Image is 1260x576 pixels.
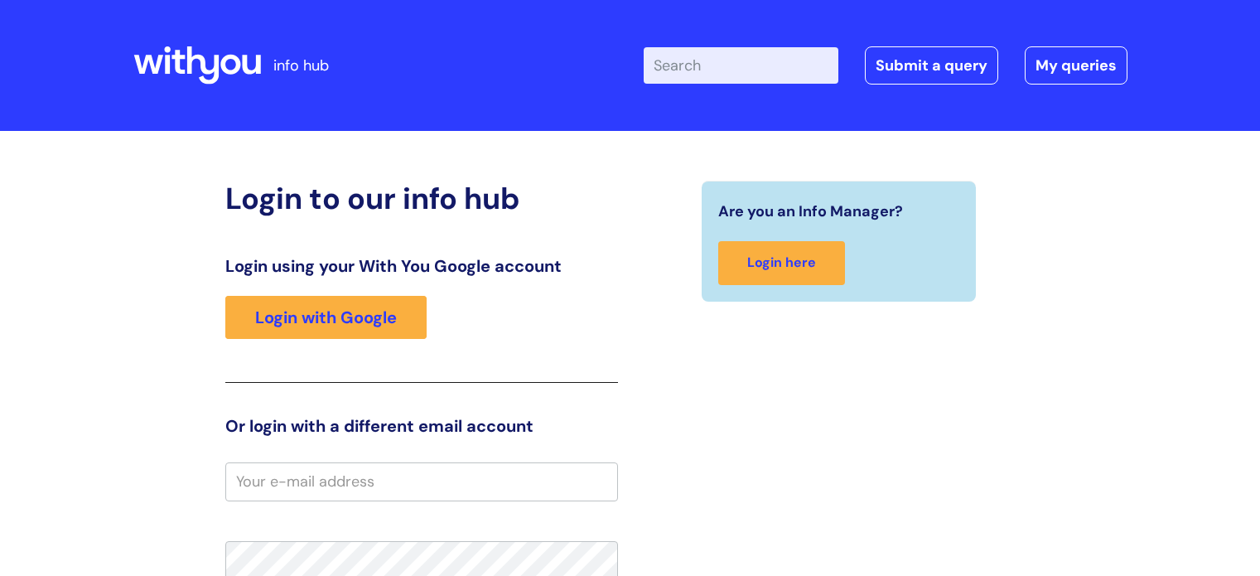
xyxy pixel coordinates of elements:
[644,47,838,84] input: Search
[1025,46,1127,85] a: My queries
[225,181,618,216] h2: Login to our info hub
[865,46,998,85] a: Submit a query
[225,416,618,436] h3: Or login with a different email account
[225,462,618,501] input: Your e-mail address
[718,198,903,225] span: Are you an Info Manager?
[225,256,618,276] h3: Login using your With You Google account
[718,241,845,285] a: Login here
[273,52,329,79] p: info hub
[225,296,427,339] a: Login with Google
